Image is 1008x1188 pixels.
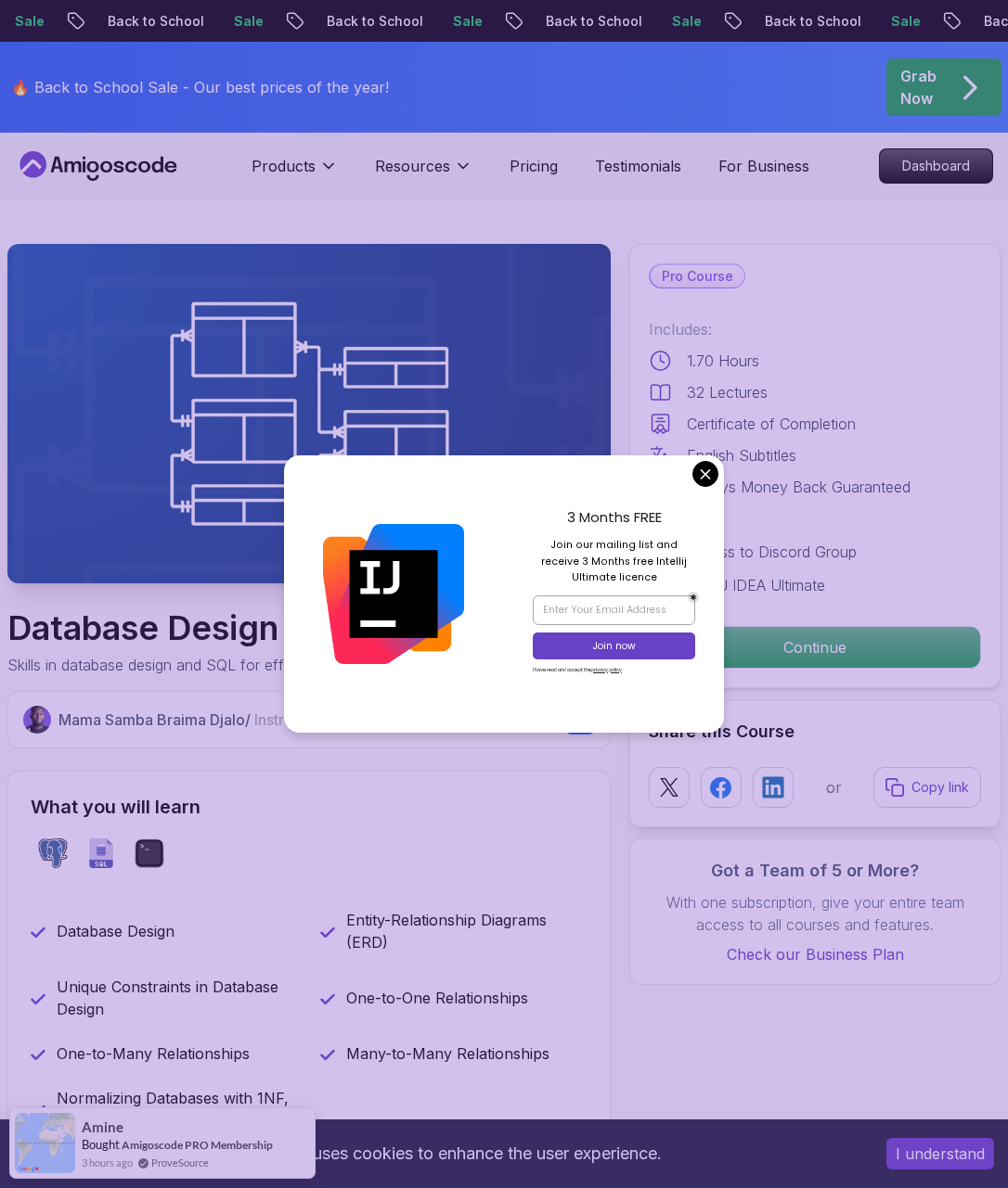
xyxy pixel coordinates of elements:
[86,838,116,868] img: sql logo
[375,155,450,177] p: Resources
[57,1042,250,1065] p: One-to-Many Relationships
[879,148,993,184] a: Dashboard
[718,155,809,177] a: For Business
[135,838,164,868] img: terminal logo
[464,12,590,31] p: Back to School
[82,1119,123,1135] span: Amine
[649,891,981,936] p: With one subscription, give your entire team access to all courses and features.
[252,155,338,192] button: Products
[650,627,980,668] p: Continue
[7,654,568,676] p: Skills in database design and SQL for efficient, robust backend development
[590,12,650,31] p: Sale
[151,1155,209,1170] a: ProveSource
[57,1087,298,1131] p: Normalizing Databases with 1NF, 2NF, 3NF
[911,778,969,797] p: Copy link
[15,1113,75,1173] img: provesource social proof notification image
[122,1137,273,1153] a: Amigoscode PRO Membership
[31,794,588,820] h2: What you will learn
[7,609,568,646] h1: Database Design & Implementation
[510,155,558,177] a: Pricing
[371,12,431,31] p: Sale
[649,858,981,884] h3: Got a Team of 5 or More?
[82,1155,133,1170] span: 3 hours ago
[886,1138,994,1169] button: Accept cookies
[880,149,992,183] p: Dashboard
[346,987,528,1009] p: One-to-One Relationships
[649,318,981,340] p: Includes:
[683,12,809,31] p: Back to School
[14,1133,859,1174] div: This website uses cookies to enhance the user experience.
[649,719,981,745] h2: Share this Course
[254,710,320,729] span: Instructor
[873,767,981,808] button: Copy link
[649,626,981,669] button: Continue
[57,920,174,942] p: Database Design
[687,444,796,466] p: English Subtitles
[26,12,152,31] p: Back to School
[252,155,316,177] p: Products
[649,509,981,531] p: Access to:
[23,706,51,734] img: Nelson Djalo
[58,709,320,731] p: Mama Samba Braima Djalo /
[687,350,759,372] p: 1.70 Hours
[682,476,911,498] p: 15 Days Money Back Guaranteed
[152,12,212,31] p: Sale
[595,155,681,177] a: Testimonials
[686,574,825,596] p: IntelliJ IDEA Ultimate
[826,776,842,798] p: or
[346,1042,549,1065] p: Many-to-Many Relationships
[346,909,588,953] p: Entity-Relationship Diagrams (ERD)
[38,838,68,868] img: postgres logo
[245,12,371,31] p: Back to School
[11,76,389,98] p: 🔥 Back to School Sale - Our best prices of the year!
[687,381,768,403] p: 32 Lectures
[82,1137,120,1152] span: Bought
[57,976,298,1020] p: Unique Constraints in Database Design
[7,244,611,583] img: database-design_thumbnail
[809,12,869,31] p: Sale
[686,541,857,563] p: Access to Discord Group
[375,155,472,192] button: Resources
[900,65,937,109] p: Grab Now
[649,943,981,965] a: Check our Business Plan
[687,413,856,435] p: Certificate of Completion
[651,265,744,287] p: Pro Course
